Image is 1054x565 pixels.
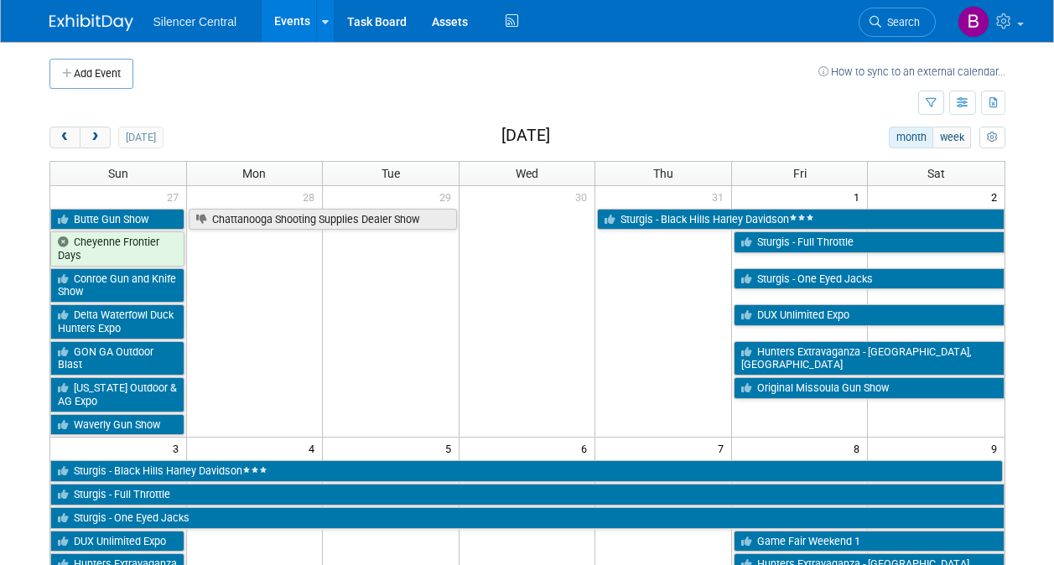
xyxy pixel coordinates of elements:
span: 3 [171,438,186,459]
span: Tue [382,167,400,180]
span: 27 [165,186,186,207]
span: 28 [301,186,322,207]
a: Search [859,8,936,37]
button: next [80,127,111,148]
a: Sturgis - One Eyed Jacks [50,507,1005,529]
span: Wed [516,167,538,180]
span: 9 [989,438,1005,459]
a: Sturgis - Full Throttle [734,231,1005,253]
button: [DATE] [118,127,163,148]
button: myCustomButton [979,127,1005,148]
h2: [DATE] [501,127,550,145]
span: 5 [444,438,459,459]
span: 31 [710,186,731,207]
span: Sun [108,167,128,180]
span: 30 [574,186,594,207]
span: 7 [716,438,731,459]
a: Sturgis - Black Hills Harley Davidson [50,460,1003,482]
a: DUX Unlimited Expo [50,531,184,552]
button: month [889,127,933,148]
span: 8 [852,438,867,459]
span: Mon [242,167,266,180]
a: Sturgis - One Eyed Jacks [734,268,1005,290]
a: Sturgis - Black Hills Harley Davidson [597,209,1004,231]
span: Fri [793,167,807,180]
a: GON GA Outdoor Blast [50,341,184,376]
a: Original Missoula Gun Show [734,377,1005,399]
span: 2 [989,186,1005,207]
i: Personalize Calendar [987,132,998,143]
a: [US_STATE] Outdoor & AG Expo [50,377,184,412]
a: Waverly Gun Show [50,414,184,436]
button: week [932,127,971,148]
span: 6 [579,438,594,459]
a: Chattanooga Shooting Supplies Dealer Show [189,209,457,231]
span: Search [881,16,920,29]
span: Thu [653,167,673,180]
a: Butte Gun Show [50,209,184,231]
a: Sturgis - Full Throttle [50,484,1005,505]
a: Conroe Gun and Knife Show [50,268,184,303]
a: Cheyenne Frontier Days [50,231,184,266]
button: prev [49,127,80,148]
a: Delta Waterfowl Duck Hunters Expo [50,304,184,339]
a: How to sync to an external calendar... [818,65,1005,78]
img: ExhibitDay [49,14,133,31]
a: Hunters Extravaganza - [GEOGRAPHIC_DATA], [GEOGRAPHIC_DATA] [734,341,1005,376]
button: Add Event [49,59,133,89]
span: 1 [852,186,867,207]
a: Game Fair Weekend 1 [734,531,1005,552]
span: 29 [438,186,459,207]
span: 4 [307,438,322,459]
span: Silencer Central [153,15,237,29]
a: DUX Unlimited Expo [734,304,1005,326]
img: Billee Page [958,6,989,38]
span: Sat [927,167,945,180]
